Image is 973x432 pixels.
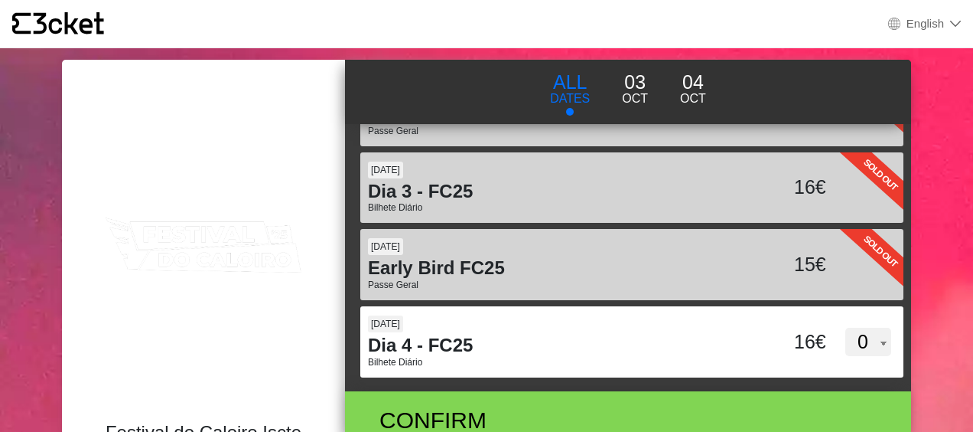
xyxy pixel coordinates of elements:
h4: Dia 3 - FC25 [368,181,753,203]
label: Sold Out [805,182,955,321]
span: [DATE] [368,238,403,255]
select: [DATE] Dia 4 - FC25 Bilhete Diário 16€ [845,328,891,357]
p: Passe Geral [368,126,753,137]
h4: Early Bird FC25 [368,257,753,280]
div: 16€ [753,328,830,357]
div: 16€ [753,173,830,202]
button: ALL DATES [534,67,606,116]
p: Bilhete Diário [368,202,753,214]
div: 15€ [753,250,830,280]
p: 03 [622,68,648,97]
p: Oct [622,90,648,108]
span: [DATE] [368,162,403,178]
p: ALL [550,68,590,97]
p: DATES [550,90,590,108]
p: 04 [680,68,706,97]
p: Bilhete Diário [368,357,753,368]
label: Sold Out [805,105,955,244]
h4: Dia 4 - FC25 [368,335,753,357]
button: 03 Oct [606,67,664,109]
span: [DATE] [368,316,403,332]
g: {' '} [12,13,31,34]
button: 04 Oct [664,67,722,109]
p: Passe Geral [368,280,753,291]
p: Oct [680,90,706,108]
img: 27e516f2571b4dc0bfe7fd266fa5469d.webp [76,87,331,407]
